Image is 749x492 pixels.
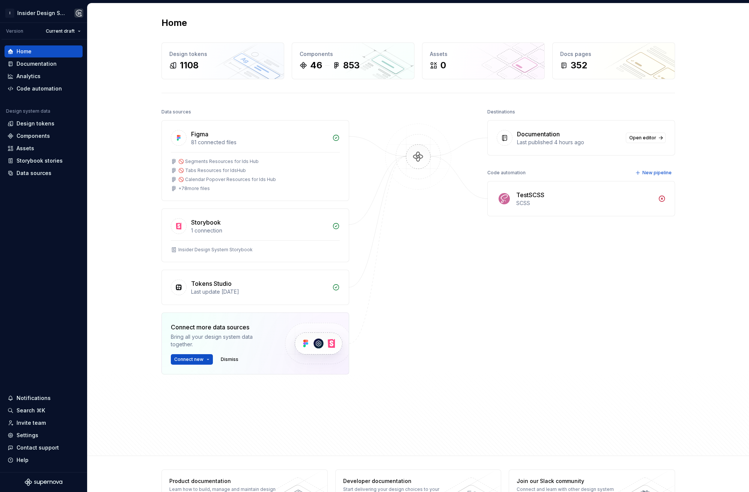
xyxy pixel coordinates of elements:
div: Documentation [17,60,57,68]
div: 🚫 Tabs Resources for IdsHub [178,168,246,174]
a: Data sources [5,167,83,179]
a: Storybook1 connectionInsider Design System Storybook [161,208,349,262]
button: Help [5,454,83,466]
div: I [5,9,14,18]
div: Design tokens [169,50,276,58]
a: Home [5,45,83,57]
div: Connect more data sources [171,323,272,332]
div: Tokens Studio [191,279,232,288]
button: Notifications [5,392,83,404]
div: 853 [343,59,360,71]
a: Code automation [5,83,83,95]
div: Storybook [191,218,221,227]
div: Last update [DATE] [191,288,328,296]
a: Settings [5,429,83,441]
button: Search ⌘K [5,404,83,417]
a: Storybook stories [5,155,83,167]
div: Last published 4 hours ago [517,139,621,146]
div: Code automation [17,85,62,92]
span: Current draft [46,28,75,34]
div: Developer documentation [343,477,452,485]
button: Dismiss [217,354,242,365]
div: Product documentation [169,477,279,485]
a: Analytics [5,70,83,82]
div: Assets [430,50,537,58]
div: 🚫 Calendar Popover Resources for Ids Hub [178,177,276,183]
img: Cagdas yildirim [74,9,83,18]
button: New pipeline [633,168,675,178]
div: Design tokens [17,120,54,127]
div: Invite team [17,419,46,427]
div: + 78 more files [178,186,210,192]
div: Assets [17,145,34,152]
span: New pipeline [642,170,672,176]
div: Code automation [487,168,526,178]
div: 0 [440,59,446,71]
div: Design system data [6,108,50,114]
div: Documentation [517,130,560,139]
a: Components46853 [292,42,414,79]
div: Data sources [17,169,51,177]
div: 81 connected files [191,139,328,146]
div: 46 [310,59,322,71]
div: Version [6,28,23,34]
div: SCSS [516,199,654,207]
a: Invite team [5,417,83,429]
a: Assets0 [422,42,545,79]
div: Components [300,50,407,58]
div: Join our Slack community [517,477,626,485]
div: 352 [571,59,587,71]
button: Contact support [5,442,83,454]
a: Assets [5,142,83,154]
div: Bring all your design system data together. [171,333,272,348]
span: Open editor [629,135,656,141]
div: Insider Design System [17,9,65,17]
div: Docs pages [560,50,667,58]
a: Open editor [626,133,666,143]
a: Documentation [5,58,83,70]
svg: Supernova Logo [25,478,62,486]
span: Connect new [174,356,203,362]
div: 1 connection [191,227,328,234]
div: Home [17,48,32,55]
div: Help [17,456,29,464]
div: Components [17,132,50,140]
a: Tokens StudioLast update [DATE] [161,270,349,305]
div: 🚫 Segments Resources for Ids Hub [178,158,259,165]
div: Notifications [17,394,51,402]
a: Figma81 connected files🚫 Segments Resources for Ids Hub🚫 Tabs Resources for IdsHub🚫 Calendar Popo... [161,120,349,201]
div: Figma [191,130,208,139]
a: Design tokens1108 [161,42,284,79]
a: Design tokens [5,118,83,130]
h2: Home [161,17,187,29]
button: Current draft [42,26,84,36]
div: 1108 [180,59,199,71]
button: IInsider Design SystemCagdas yildirim [2,5,86,21]
button: Connect new [171,354,213,365]
div: Insider Design System Storybook [178,247,253,253]
div: Settings [17,432,38,439]
div: Contact support [17,444,59,451]
div: Search ⌘K [17,407,45,414]
div: Destinations [487,107,515,117]
span: Dismiss [221,356,238,362]
a: Docs pages352 [552,42,675,79]
div: Storybook stories [17,157,63,165]
div: TestSCSS [516,190,544,199]
a: Components [5,130,83,142]
div: Analytics [17,72,41,80]
div: Data sources [161,107,191,117]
